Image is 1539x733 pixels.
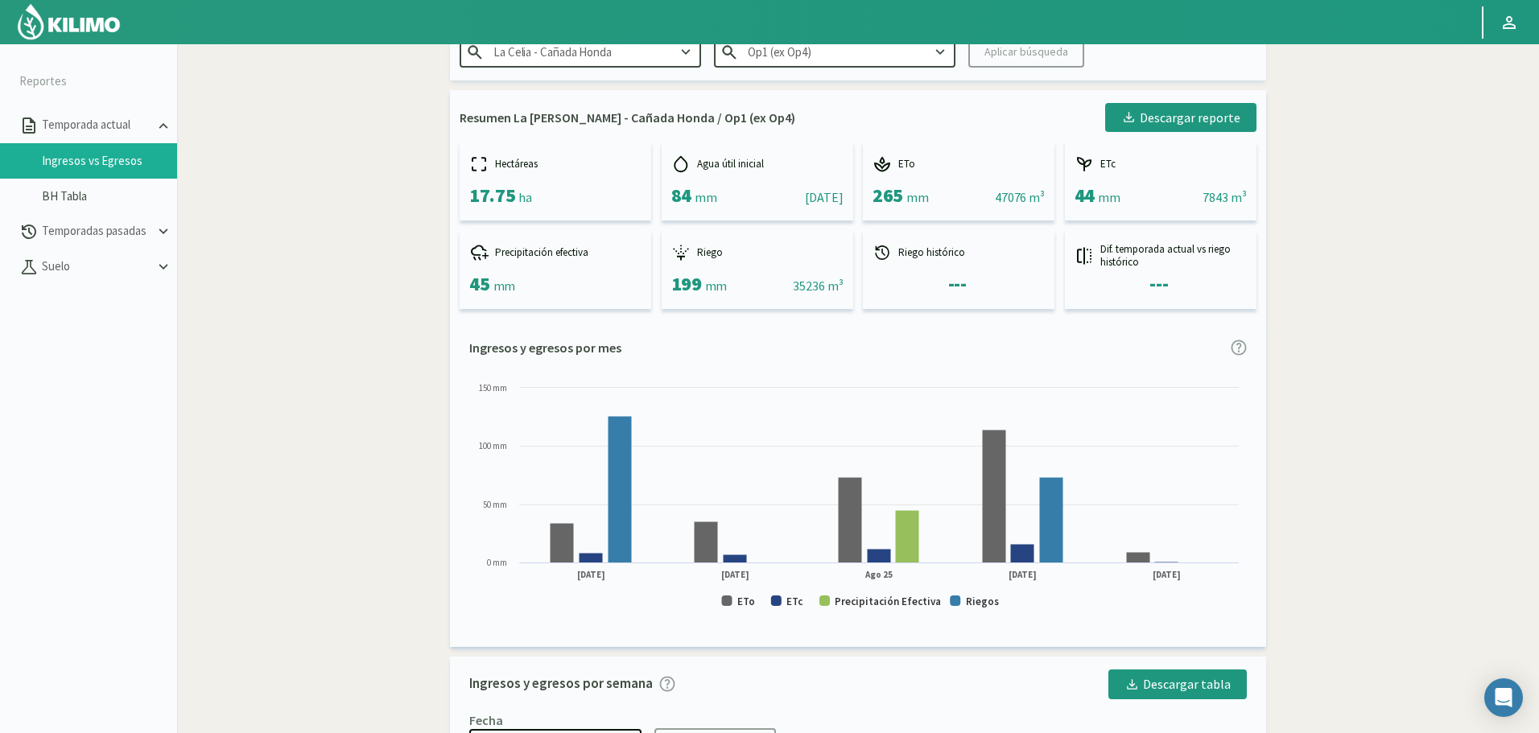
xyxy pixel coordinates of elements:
p: Suelo [39,257,155,276]
span: 45 [469,271,489,296]
div: Fecha [469,712,503,728]
span: mm [493,278,515,294]
div: Agua útil inicial [671,154,844,174]
span: 17.75 [469,183,515,208]
div: ETo [873,154,1045,174]
div: ETc [1075,154,1247,174]
p: Ingresos y egresos por mes [469,338,621,357]
text: Precipitación Efectiva [835,595,941,608]
img: Kilimo [16,2,122,41]
div: Riego histórico [873,243,1045,262]
span: 44 [1075,183,1095,208]
text: Ago 25 [864,569,893,580]
div: Descargar reporte [1121,108,1240,127]
text: ETo [737,595,755,608]
div: Riego [671,243,844,262]
text: [DATE] [1009,569,1037,581]
div: Open Intercom Messenger [1484,678,1523,717]
span: mm [705,278,727,294]
span: 84 [671,183,691,208]
span: --- [948,271,967,296]
text: 100 mm [479,440,507,451]
input: Escribe para buscar [460,37,701,67]
p: Ingresos y egresos por semana [469,673,653,694]
div: 7843 m³ [1203,187,1246,207]
div: 35236 m³ [793,276,843,295]
span: 265 [873,183,903,208]
text: [DATE] [721,569,749,581]
span: ha [518,189,531,205]
div: [DATE] [805,187,843,207]
text: 0 mm [487,557,507,568]
span: mm [695,189,716,205]
text: 50 mm [483,499,507,510]
a: BH Tabla [42,189,177,204]
p: Temporada actual [39,116,155,134]
text: Riegos [966,595,999,608]
a: Ingresos vs Egresos [42,154,177,168]
span: mm [1098,189,1120,205]
text: [DATE] [1153,569,1181,581]
div: Descargar tabla [1124,674,1231,694]
div: 47076 m³ [995,187,1045,207]
p: Resumen La [PERSON_NAME] - Cañada Honda / Op1 (ex Op4) [460,108,795,127]
div: Dif. temporada actual vs riego histórico [1075,243,1247,268]
span: 199 [671,271,702,296]
text: ETc [786,595,803,608]
div: Precipitación efectiva [469,243,642,262]
span: --- [1149,271,1168,296]
button: Descargar tabla [1108,669,1247,698]
p: Temporadas pasadas [39,222,155,241]
div: Hectáreas [469,154,642,174]
button: Descargar reporte [1105,103,1256,132]
input: Escribe para buscar [714,37,955,67]
text: 150 mm [479,382,507,393]
span: mm [906,189,928,205]
text: [DATE] [577,569,605,581]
